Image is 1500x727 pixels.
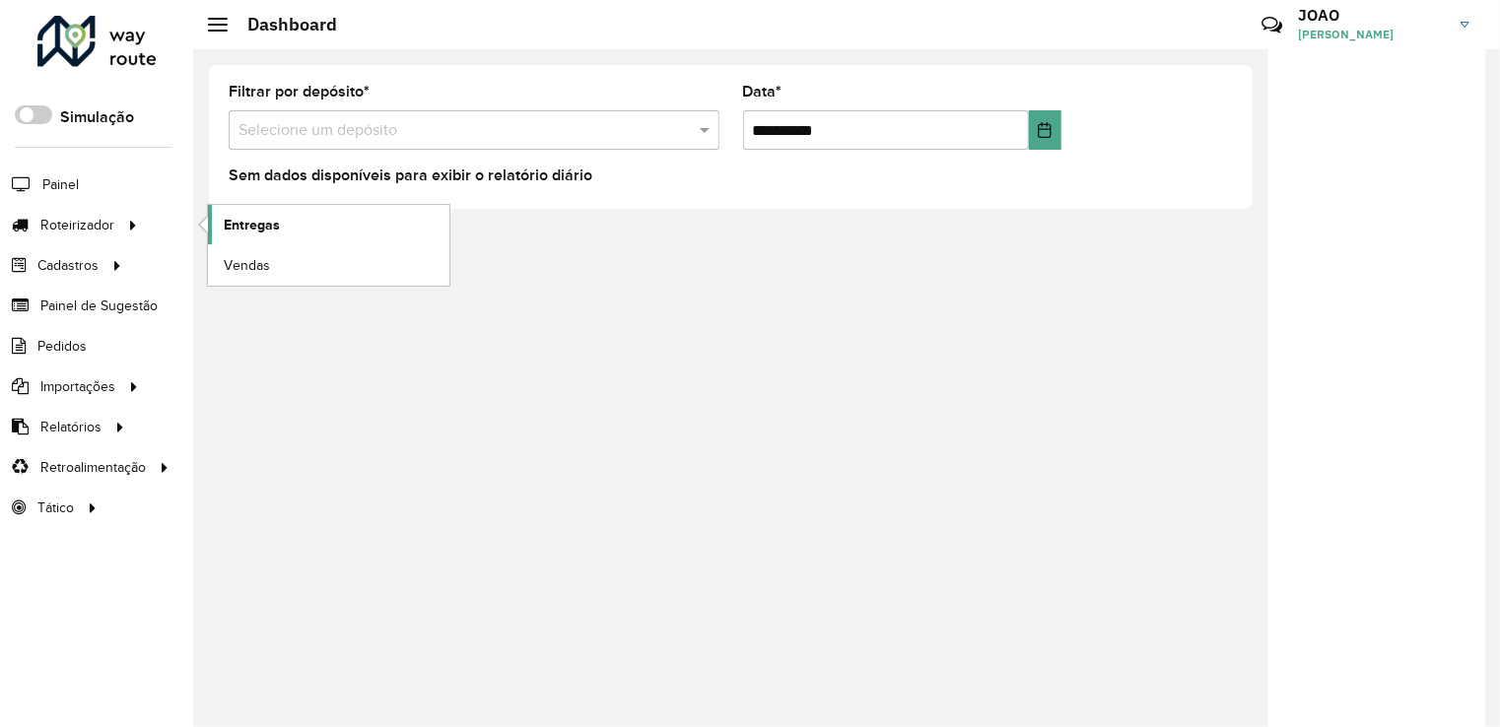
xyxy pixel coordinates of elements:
[37,255,99,276] span: Cadastros
[1298,26,1446,43] span: [PERSON_NAME]
[229,80,370,103] label: Filtrar por depósito
[40,296,158,316] span: Painel de Sugestão
[40,215,114,235] span: Roteirizador
[40,457,146,478] span: Retroalimentação
[228,14,337,35] h2: Dashboard
[42,174,79,195] span: Painel
[1298,6,1446,25] h3: JOAO
[1029,110,1062,150] button: Choose Date
[40,417,102,437] span: Relatórios
[743,80,783,103] label: Data
[208,245,449,285] a: Vendas
[1251,4,1293,46] a: Contato Rápido
[224,215,280,235] span: Entregas
[208,205,449,244] a: Entregas
[37,336,87,357] span: Pedidos
[40,376,115,397] span: Importações
[60,105,134,129] label: Simulação
[37,497,74,518] span: Tático
[229,164,592,187] label: Sem dados disponíveis para exibir o relatório diário
[224,255,270,276] span: Vendas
